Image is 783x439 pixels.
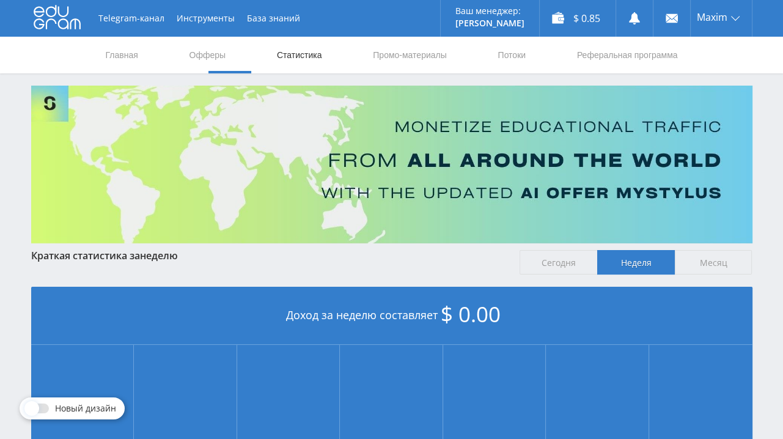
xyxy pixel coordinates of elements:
p: Ваш менеджер: [455,6,524,16]
a: Потоки [496,37,527,73]
a: Статистика [276,37,323,73]
span: Новый дизайн [55,404,116,413]
div: Краткая статистика за [31,250,508,261]
span: Maxim [697,12,727,22]
span: Месяц [675,250,752,275]
a: Офферы [188,37,227,73]
span: Сегодня [520,250,597,275]
p: [PERSON_NAME] [455,18,524,28]
a: Промо-материалы [372,37,447,73]
a: Главная [105,37,139,73]
img: Banner [31,86,752,243]
span: неделю [140,249,178,262]
span: Неделя [597,250,675,275]
a: Реферальная программа [576,37,679,73]
div: Доход за неделю составляет [31,287,752,345]
span: $ 0.00 [441,300,501,328]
